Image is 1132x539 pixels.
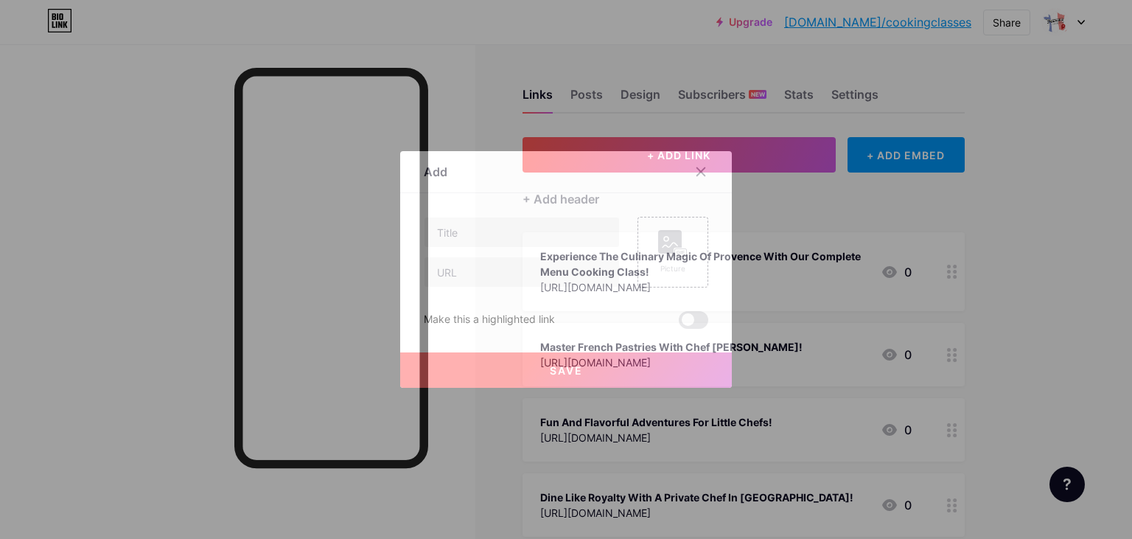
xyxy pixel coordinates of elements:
[400,352,732,388] button: Save
[424,257,619,287] input: URL
[550,364,583,377] span: Save
[424,218,619,247] input: Title
[424,163,447,181] div: Add
[658,263,688,274] div: Picture
[424,311,555,329] div: Make this a highlighted link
